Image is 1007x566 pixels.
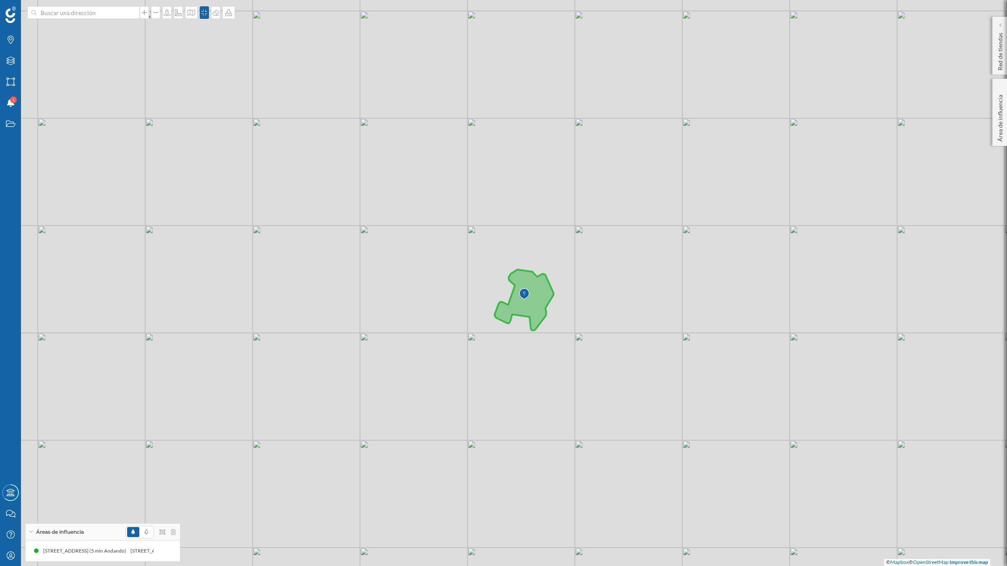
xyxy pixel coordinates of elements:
a: Mapbox [890,559,909,565]
p: Red de tiendas [996,29,1004,70]
img: Geoblink Logo [5,6,16,23]
img: Marker [519,286,530,303]
a: Improve this map [950,559,988,565]
p: Área de influencia [996,91,1004,142]
span: Áreas de influencia [36,528,84,536]
div: [STREET_ADDRESS] (5 min Andando) [125,547,212,555]
div: © © [884,559,990,566]
span: 1 [12,96,15,104]
a: OpenStreetMap [913,559,949,565]
span: Soporte [17,6,47,13]
div: [STREET_ADDRESS] (5 min Andando) [38,547,125,555]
